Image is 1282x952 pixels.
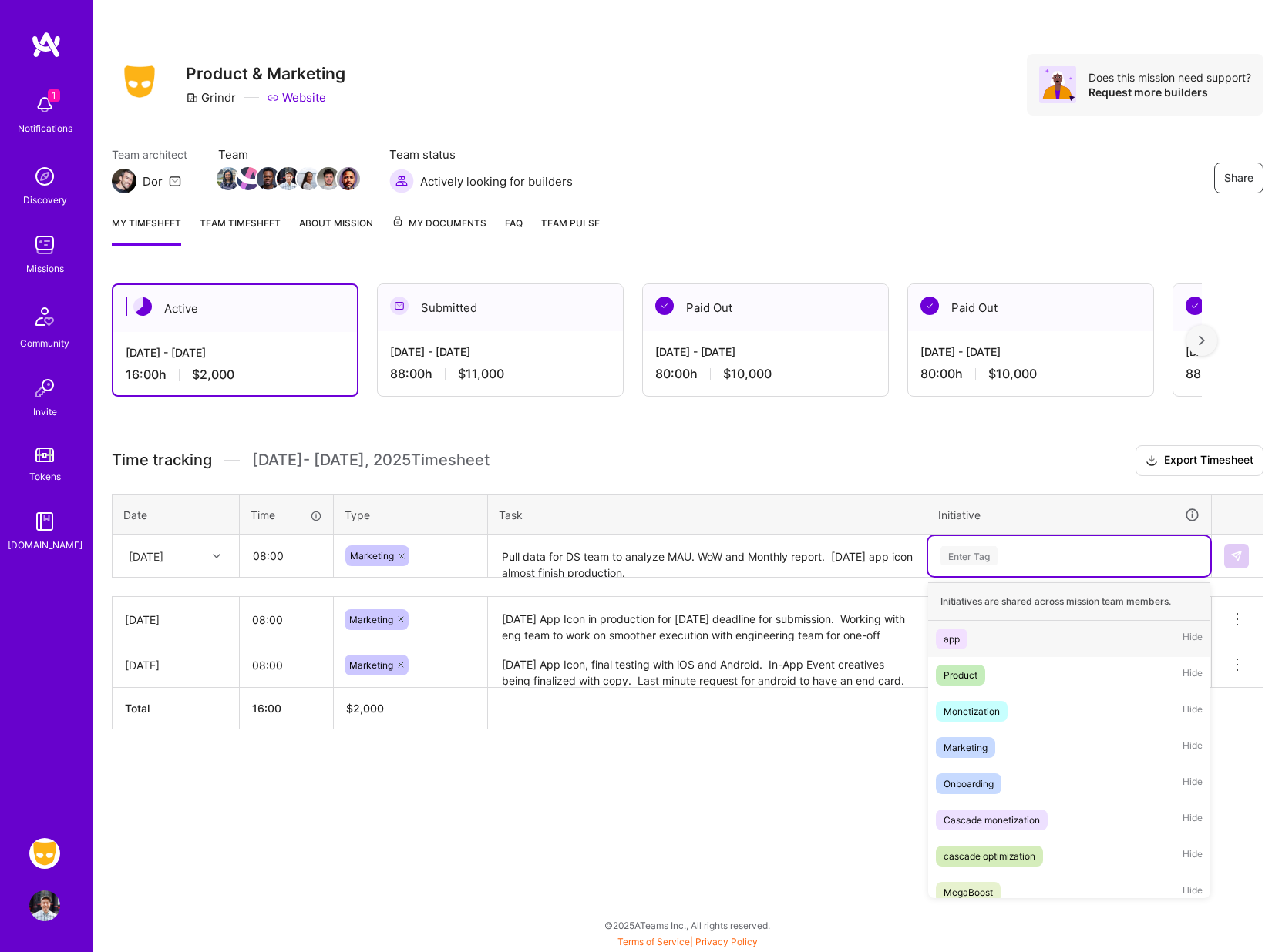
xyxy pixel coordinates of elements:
[1183,773,1203,794] span: Hide
[1183,737,1203,758] span: Hide
[240,645,333,686] input: HH:MM
[389,146,573,163] span: Team status
[277,167,300,190] img: Team Member Avatar
[338,166,358,192] a: Team Member Avatar
[29,230,60,260] img: teamwork
[29,89,60,120] img: bell
[1089,70,1251,85] div: Does this mission need support?
[643,284,888,331] div: Paid Out
[112,146,187,163] span: Team architect
[192,367,234,383] span: $2,000
[143,173,163,189] div: Dor
[490,598,925,641] textarea: [DATE] App Icon in production for [DATE] deadline for submission. Working with eng team to work o...
[392,215,486,232] span: My Documents
[29,161,60,192] img: discovery
[93,906,1282,944] div: © 2025 ATeams Inc., All rights reserved.
[617,936,758,947] span: |
[113,688,240,729] th: Total
[920,297,939,315] img: Paid Out
[298,166,318,192] a: Team Member Avatar
[217,167,240,190] img: Team Member Avatar
[940,544,998,568] div: Enter Tag
[488,494,927,535] th: Task
[251,507,322,523] div: Time
[349,614,393,625] span: Marketing
[240,599,333,640] input: HH:MM
[48,89,60,102] span: 1
[378,284,623,331] div: Submitted
[29,838,60,869] img: Grindr: Product & Marketing
[1183,701,1203,722] span: Hide
[944,631,960,647] div: app
[1199,335,1205,346] img: right
[390,344,611,360] div: [DATE] - [DATE]
[112,451,212,470] span: Time tracking
[389,169,414,193] img: Actively looking for builders
[1089,85,1251,99] div: Request more builders
[1183,629,1203,649] span: Hide
[18,120,72,136] div: Notifications
[278,166,298,192] a: Team Member Avatar
[944,703,1000,719] div: Monetization
[33,404,57,420] div: Invite
[1146,453,1158,469] i: icon Download
[944,776,994,792] div: Onboarding
[390,366,611,382] div: 88:00 h
[26,260,64,277] div: Missions
[655,366,876,382] div: 80:00 h
[267,89,326,106] a: Website
[505,215,523,246] a: FAQ
[617,936,690,947] a: Terms of Service
[334,494,488,535] th: Type
[655,344,876,360] div: [DATE] - [DATE]
[944,667,977,683] div: Product
[8,537,82,553] div: [DOMAIN_NAME]
[318,166,338,192] a: Team Member Avatar
[944,739,988,756] div: Marketing
[297,167,320,190] img: Team Member Avatar
[186,92,198,104] i: icon CompanyGray
[218,166,238,192] a: Team Member Avatar
[258,166,278,192] a: Team Member Avatar
[944,848,1035,864] div: cascade optimization
[238,166,258,192] a: Team Member Avatar
[420,173,573,189] span: Actively looking for builders
[241,535,332,576] input: HH:MM
[920,344,1141,360] div: [DATE] - [DATE]
[908,284,1153,331] div: Paid Out
[237,167,260,190] img: Team Member Avatar
[169,175,181,187] i: icon Mail
[988,366,1037,382] span: $10,000
[125,657,227,673] div: [DATE]
[25,838,64,869] a: Grindr: Product & Marketing
[1183,665,1203,686] span: Hide
[541,215,600,246] a: Team Pulse
[126,367,345,383] div: 16:00 h
[257,167,280,190] img: Team Member Avatar
[944,812,1040,828] div: Cascade monetization
[200,215,281,246] a: Team timesheet
[541,217,600,229] span: Team Pulse
[29,373,60,404] img: Invite
[252,451,490,470] span: [DATE] - [DATE] , 2025 Timesheet
[20,335,69,351] div: Community
[112,61,167,102] img: Company Logo
[490,536,925,577] textarea: Pull data for DS team to analyze MAU. WoW and Monthly report. [DATE] app icon almost finish produ...
[35,448,54,462] img: tokens
[29,506,60,537] img: guide book
[31,31,62,59] img: logo
[723,366,772,382] span: $10,000
[1224,170,1253,186] span: Share
[390,297,409,315] img: Submitted
[129,548,163,564] div: [DATE]
[1183,846,1203,867] span: Hide
[25,890,64,921] a: User Avatar
[350,550,394,561] span: Marketing
[1136,445,1263,476] button: Export Timesheet
[213,552,220,560] i: icon Chevron
[113,285,357,332] div: Active
[29,468,61,484] div: Tokens
[112,215,181,246] a: My timesheet
[938,506,1200,524] div: Initiative
[1183,810,1203,830] span: Hide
